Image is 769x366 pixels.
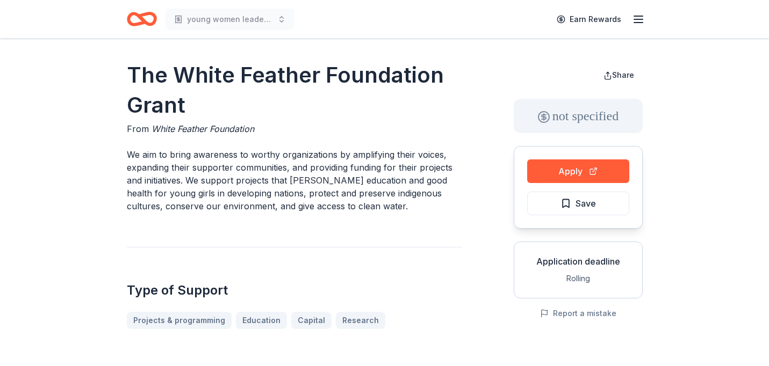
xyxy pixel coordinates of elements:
[523,255,634,268] div: Application deadline
[127,282,462,299] h2: Type of Support
[127,60,462,120] h1: The White Feather Foundation Grant
[187,13,273,26] span: young women leadership training and education support
[152,123,254,134] span: White Feather Foundation
[527,192,629,215] button: Save
[166,9,294,30] button: young women leadership training and education support
[236,312,287,329] a: Education
[514,99,643,133] div: not specified
[127,148,462,213] p: We aim to bring awareness to worthy organizations by amplifying their voices, expanding their sup...
[612,70,634,79] span: Share
[523,272,634,285] div: Rolling
[550,10,628,29] a: Earn Rewards
[291,312,332,329] a: Capital
[127,122,462,135] div: From
[127,312,232,329] a: Projects & programming
[336,312,385,329] a: Research
[595,64,643,86] button: Share
[540,307,616,320] button: Report a mistake
[576,196,596,210] span: Save
[527,159,629,183] button: Apply
[127,6,157,32] a: Home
